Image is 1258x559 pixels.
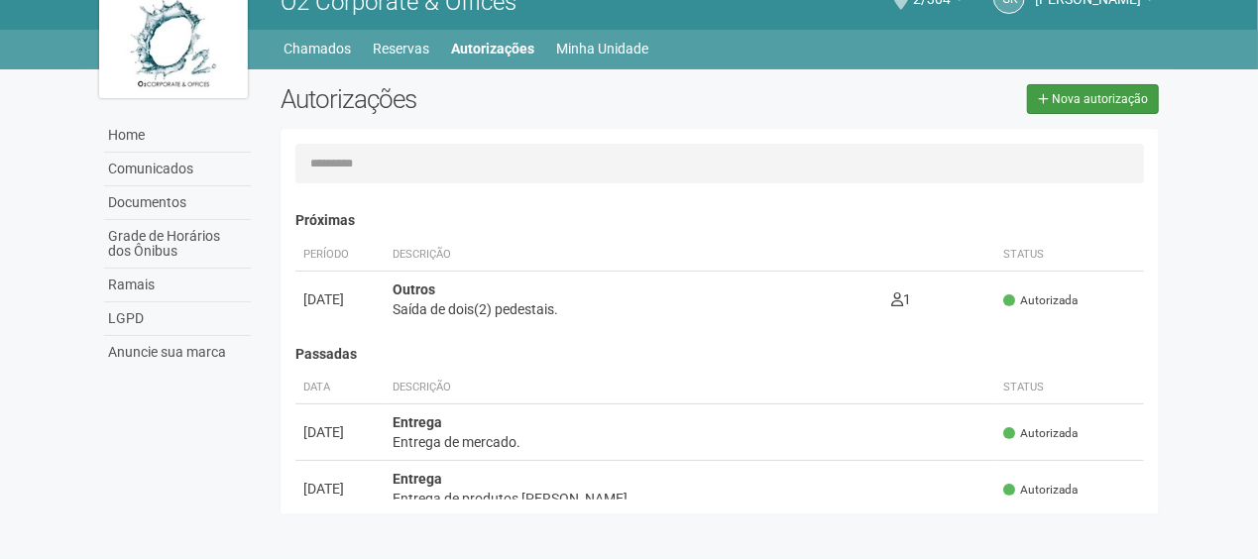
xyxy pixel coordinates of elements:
strong: Entrega [393,471,442,487]
th: Descrição [385,372,996,404]
span: 1 [892,291,912,307]
span: Nova autorização [1052,92,1148,106]
div: [DATE] [303,289,377,309]
a: Grade de Horários dos Ônibus [104,220,251,269]
th: Período [295,239,385,272]
div: Entrega de produtos [PERSON_NAME]. [393,489,988,508]
div: [DATE] [303,422,377,442]
a: Ramais [104,269,251,302]
a: Documentos [104,186,251,220]
a: Minha Unidade [557,35,649,62]
a: LGPD [104,302,251,336]
h2: Autorizações [281,84,705,114]
a: Anuncie sua marca [104,336,251,369]
th: Status [995,239,1144,272]
span: Autorizada [1003,425,1078,442]
h4: Passadas [295,347,1145,362]
a: Autorizações [452,35,535,62]
strong: Entrega [393,414,442,430]
a: Reservas [374,35,430,62]
strong: Outros [393,281,435,297]
div: Saída de dois(2) pedestais. [393,299,876,319]
div: Entrega de mercado. [393,432,988,452]
span: Autorizada [1003,292,1078,309]
span: Autorizada [1003,482,1078,499]
a: Home [104,119,251,153]
a: Chamados [285,35,352,62]
a: Nova autorização [1027,84,1159,114]
div: [DATE] [303,479,377,499]
th: Status [995,372,1144,404]
a: Comunicados [104,153,251,186]
th: Descrição [385,239,884,272]
h4: Próximas [295,213,1145,228]
th: Data [295,372,385,404]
